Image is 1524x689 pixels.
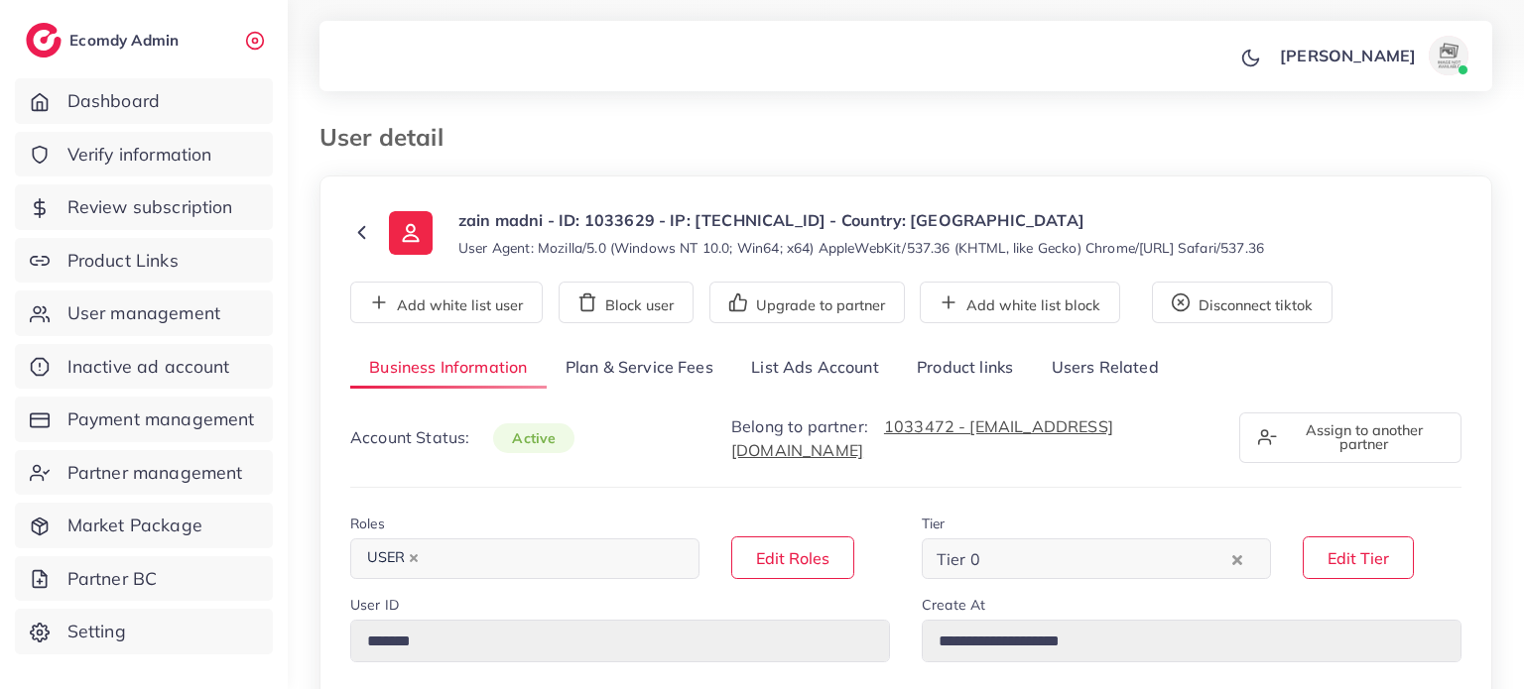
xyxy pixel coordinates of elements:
span: Dashboard [67,88,160,114]
label: Roles [350,514,385,533]
button: Upgrade to partner [709,282,905,323]
div: Search for option [350,538,699,579]
img: ic-user-info.36bf1079.svg [389,211,433,255]
input: Search for option [986,543,1227,574]
button: Assign to another partner [1239,412,1461,463]
button: Add white list block [920,282,1120,323]
a: 1033472 - [EMAIL_ADDRESS][DOMAIN_NAME] [731,416,1113,460]
a: logoEcomdy Admin [26,23,184,57]
a: Market Package [15,503,273,548]
span: Partner management [67,460,243,486]
span: Product Links [67,248,179,274]
button: Block user [559,282,694,323]
span: User management [67,300,220,326]
a: Product Links [15,238,273,284]
div: Search for option [922,538,1271,579]
a: Business Information [350,347,547,390]
a: [PERSON_NAME]avatar [1269,36,1476,75]
a: Partner BC [15,556,273,602]
small: User Agent: Mozilla/5.0 (Windows NT 10.0; Win64; x64) AppleWebKit/537.36 (KHTML, like Gecko) Chro... [458,238,1264,258]
span: Tier 0 [933,544,984,574]
p: Belong to partner: [731,414,1215,462]
a: Partner management [15,450,273,496]
img: logo [26,23,62,57]
button: Edit Roles [731,536,854,579]
span: Market Package [67,513,202,538]
button: Clear Selected [1232,547,1242,570]
button: Add white list user [350,282,543,323]
span: USER [358,544,428,572]
span: Inactive ad account [67,354,230,380]
span: Verify information [67,142,212,168]
button: Deselect USER [409,553,419,563]
span: Setting [67,619,126,644]
span: active [493,423,574,453]
a: Product links [898,347,1032,390]
a: Users Related [1032,347,1177,390]
label: Tier [922,514,946,533]
a: Payment management [15,397,273,442]
a: Setting [15,609,273,654]
a: User management [15,290,273,336]
span: Review subscription [67,194,233,220]
a: Review subscription [15,184,273,230]
a: Dashboard [15,78,273,124]
a: Inactive ad account [15,344,273,390]
label: Create At [922,595,985,615]
p: [PERSON_NAME] [1280,44,1416,67]
span: Payment management [67,406,255,432]
h2: Ecomdy Admin [69,31,184,50]
label: User ID [350,595,399,615]
p: Account Status: [350,425,574,450]
button: Disconnect tiktok [1152,282,1333,323]
h3: User detail [319,123,459,152]
img: avatar [1429,36,1468,75]
p: zain madni - ID: 1033629 - IP: [TECHNICAL_ID] - Country: [GEOGRAPHIC_DATA] [458,208,1264,232]
span: Partner BC [67,566,158,592]
a: Plan & Service Fees [547,347,732,390]
a: Verify information [15,132,273,177]
button: Edit Tier [1303,536,1414,579]
input: Search for option [430,543,674,574]
a: List Ads Account [732,347,898,390]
